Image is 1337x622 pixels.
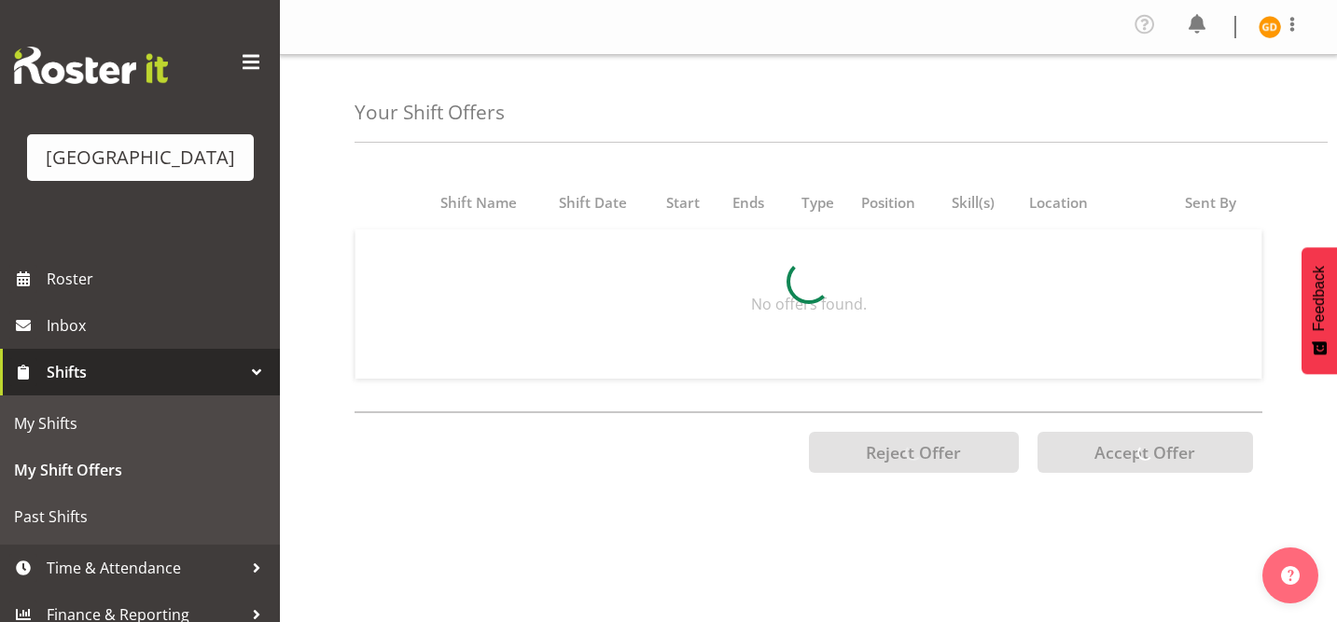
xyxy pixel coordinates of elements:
a: My Shifts [5,400,275,447]
span: Shifts [47,358,243,386]
span: My Shift Offers [14,456,266,484]
span: Past Shifts [14,503,266,531]
span: Roster [47,265,271,293]
button: Feedback - Show survey [1302,247,1337,374]
span: Time & Attendance [47,554,243,582]
h4: Your Shift Offers [355,102,505,123]
span: Feedback [1311,266,1328,331]
span: My Shifts [14,409,266,437]
span: Inbox [47,311,271,339]
a: Past Shifts [5,493,275,540]
img: Rosterit website logo [14,47,168,84]
div: [GEOGRAPHIC_DATA] [46,144,235,172]
img: help-xxl-2.png [1281,566,1300,585]
img: greer-dawson11572.jpg [1259,16,1281,38]
a: My Shift Offers [5,447,275,493]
